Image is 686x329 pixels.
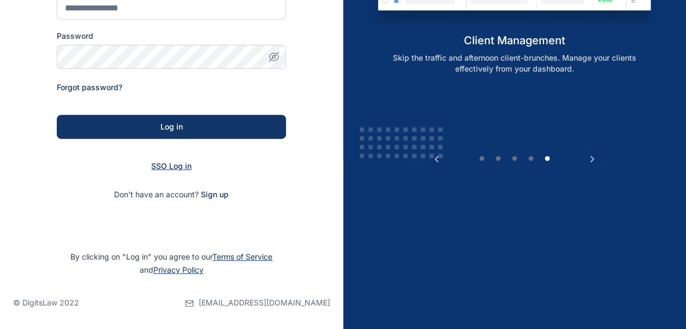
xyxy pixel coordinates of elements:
a: Sign up [201,190,229,199]
a: [EMAIL_ADDRESS][DOMAIN_NAME] [185,277,330,329]
p: By clicking on "Log in" you agree to our [13,250,330,277]
a: SSO Log in [151,161,192,171]
button: 4 [526,154,536,164]
a: Terms of Service [212,252,272,261]
div: Log in [74,121,269,132]
p: Don't have an account? [57,189,286,200]
button: 1 [476,154,487,164]
p: Skip the traffic and afternoon client-brunches. Manage your clients effectively from your dashboard. [375,52,654,74]
button: 2 [493,154,504,164]
span: Sign up [201,189,229,200]
button: 5 [542,154,553,164]
span: [EMAIL_ADDRESS][DOMAIN_NAME] [199,297,330,308]
button: 3 [509,154,520,164]
h5: client management [363,33,666,48]
span: and [140,265,204,274]
a: Privacy Policy [153,265,204,274]
button: Previous [431,154,442,164]
button: Log in [57,115,286,139]
button: Next [587,154,598,164]
label: Password [57,31,286,42]
a: Forgot password? [57,83,122,92]
p: © DigitsLaw 2022 [13,297,79,308]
